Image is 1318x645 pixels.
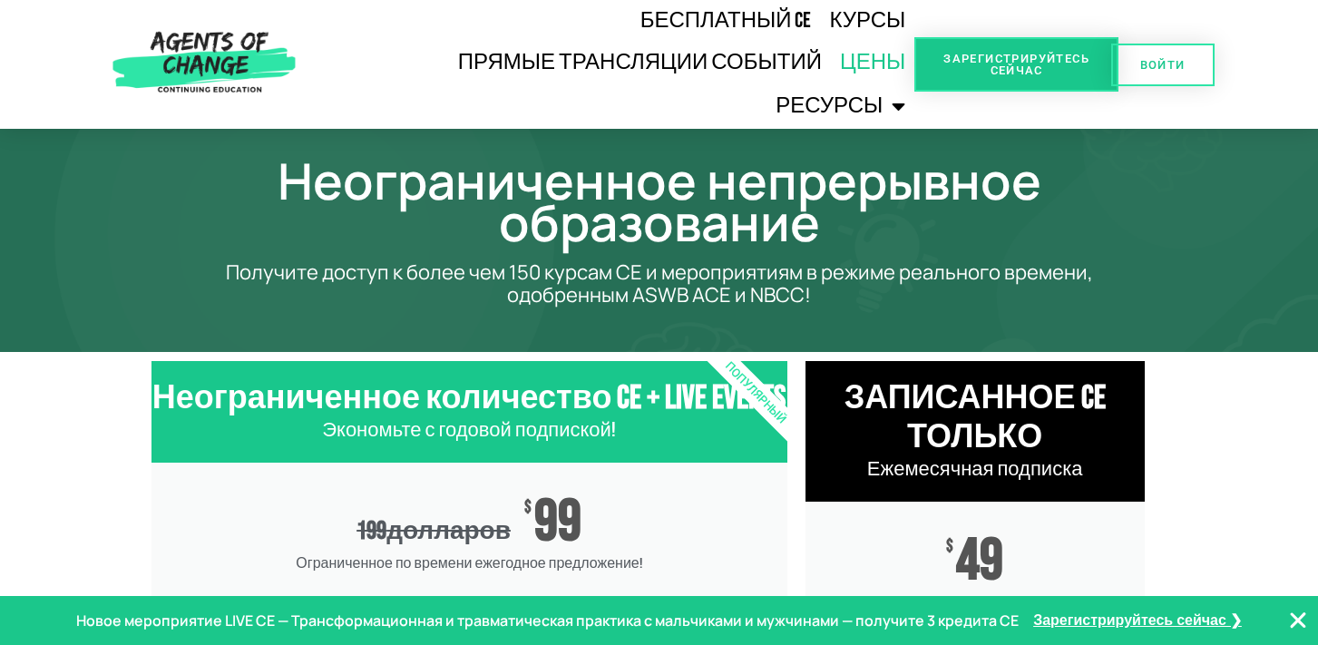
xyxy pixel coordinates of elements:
[296,555,641,572] font: Ограниченное по времени ежегодное предложение!
[278,146,1041,257] font: Неограниченное непрерывное образование
[356,516,386,546] font: 199
[943,52,1089,77] font: Зарегистрируйтесь сейчас
[322,418,616,443] font: Экономьте с годовой подпиской!
[386,516,511,546] font: долларов
[844,379,1106,457] font: ЗАПИСАННОЕ CE ТОЛЬКО
[524,496,532,518] font: $
[939,594,1011,611] font: помесячно
[226,259,1093,308] font: Получите доступ к более чем 150 курсам CE и мероприятиям в режиме реального времени, одобренным A...
[914,37,1118,92] a: Зарегистрируйтесь сейчас
[1111,44,1215,86] a: ВОЙТИ
[1033,608,1242,634] a: Зарегистрируйтесь сейчас ❯
[840,49,905,75] font: Цены
[867,457,1083,482] font: Ежемесячная подписка
[1140,58,1186,72] font: ВОЙТИ
[76,611,1019,630] font: Новое мероприятие LIVE CE — Трансформационная и травматическая практика с мальчиками и мужчинами ...
[829,7,905,34] font: Курсы
[534,487,581,558] font: 99
[956,526,1003,597] font: 49
[458,49,822,75] font: Прямые трансляции событий
[1287,610,1309,631] button: Закрыть баннер
[640,7,812,34] font: Бесплатный CE
[1033,610,1242,630] font: Зарегистрируйтесь сейчас ❯
[766,83,914,129] a: Ресурсы
[449,42,831,83] a: Прямые трансляции событий
[831,42,914,83] a: Цены
[152,379,786,418] font: Неограниченное количество CE + Live Events
[722,359,789,426] font: Популярный
[776,93,883,119] font: Ресурсы
[946,535,953,557] font: $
